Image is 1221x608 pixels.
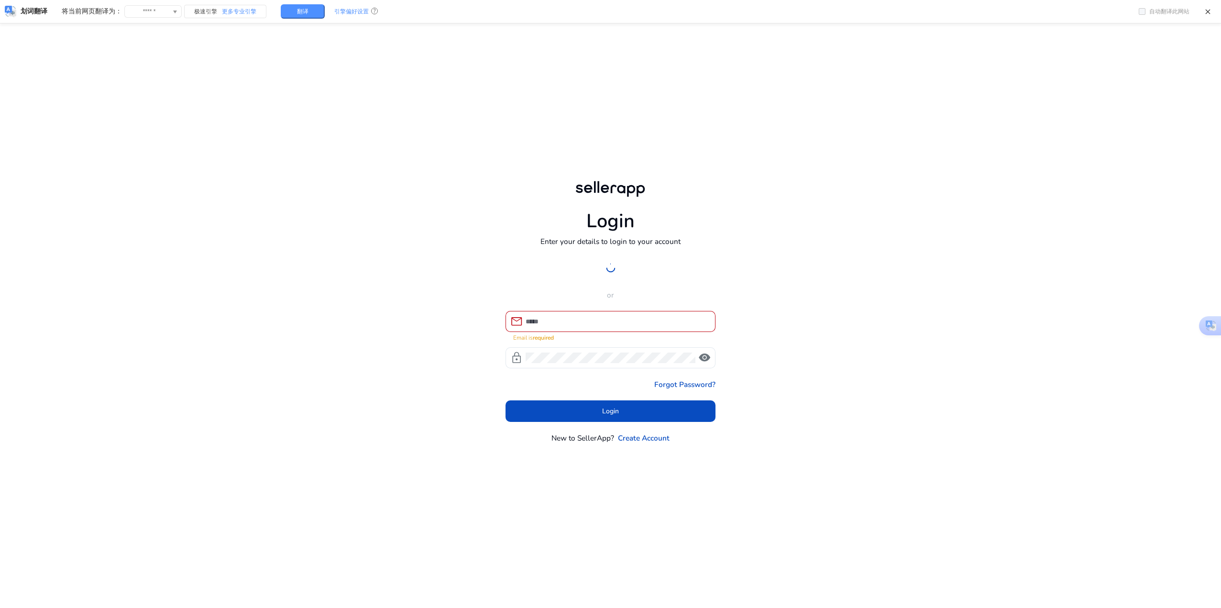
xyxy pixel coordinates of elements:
h1: Login [586,210,635,233]
span: mail [510,315,523,328]
span: lock [510,352,523,364]
span: visibility [698,352,711,364]
button: Login [506,400,716,422]
p: or [506,289,716,300]
p: Enter your details to login to your account [540,236,681,247]
p: New to SellerApp? [551,432,614,443]
a: Forgot Password? [654,379,715,390]
a: Create Account [618,432,670,443]
span: Login [602,406,619,416]
strong: required [533,334,554,342]
mat-error: Email is [513,332,708,342]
